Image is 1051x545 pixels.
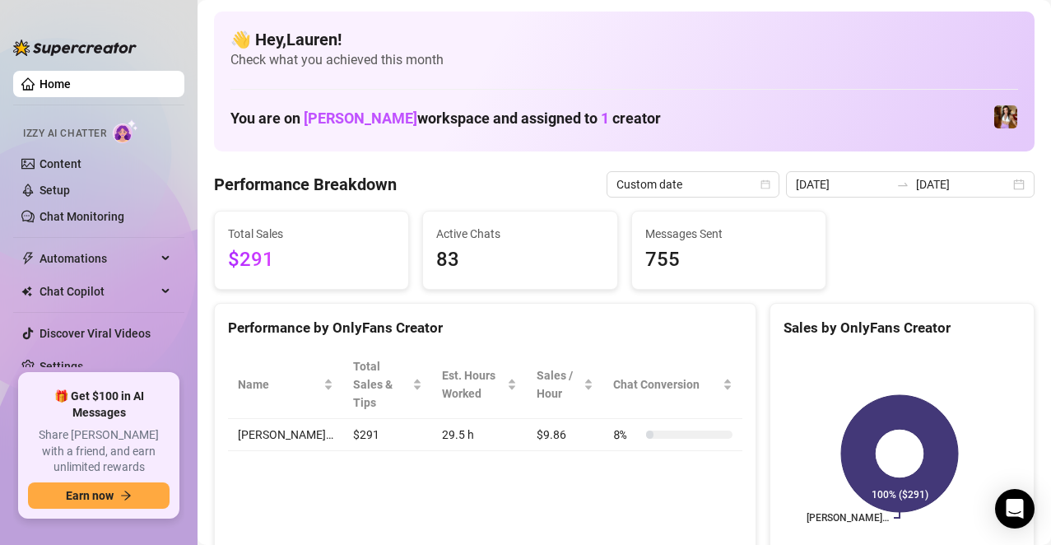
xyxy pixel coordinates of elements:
span: Izzy AI Chatter [23,126,106,142]
span: Chat Conversion [613,375,719,394]
span: Name [238,375,320,394]
span: to [896,178,909,191]
span: Automations [40,245,156,272]
span: 8 % [613,426,639,444]
span: 83 [436,245,603,276]
th: Sales / Hour [527,351,603,419]
input: Start date [796,175,890,193]
td: $9.86 [527,419,603,451]
img: Chat Copilot [21,286,32,297]
span: 1 [601,109,609,127]
div: Est. Hours Worked [442,366,504,403]
button: Earn nowarrow-right [28,482,170,509]
span: 755 [645,245,812,276]
a: Setup [40,184,70,197]
span: Active Chats [436,225,603,243]
span: [PERSON_NAME] [304,109,417,127]
h1: You are on workspace and assigned to creator [230,109,661,128]
span: swap-right [896,178,909,191]
text: [PERSON_NAME]… [807,512,889,524]
div: Sales by OnlyFans Creator [784,317,1021,339]
th: Total Sales & Tips [343,351,432,419]
a: Content [40,157,81,170]
a: Home [40,77,71,91]
h4: Performance Breakdown [214,173,397,196]
span: arrow-right [120,490,132,501]
a: Settings [40,360,83,373]
td: [PERSON_NAME]… [228,419,343,451]
td: $291 [343,419,432,451]
span: thunderbolt [21,252,35,265]
span: Messages Sent [645,225,812,243]
input: End date [916,175,1010,193]
div: Performance by OnlyFans Creator [228,317,742,339]
span: Sales / Hour [537,366,580,403]
h4: 👋 Hey, Lauren ! [230,28,1018,51]
div: Open Intercom Messenger [995,489,1035,529]
a: Discover Viral Videos [40,327,151,340]
span: $291 [228,245,395,276]
span: calendar [760,179,770,189]
span: Total Sales & Tips [353,357,409,412]
th: Name [228,351,343,419]
span: Chat Copilot [40,278,156,305]
span: Earn now [66,489,114,502]
img: Elena [994,105,1017,128]
span: Share [PERSON_NAME] with a friend, and earn unlimited rewards [28,427,170,476]
span: Total Sales [228,225,395,243]
img: logo-BBDzfeDw.svg [13,40,137,56]
span: 🎁 Get $100 in AI Messages [28,389,170,421]
th: Chat Conversion [603,351,742,419]
td: 29.5 h [432,419,527,451]
img: AI Chatter [113,119,138,143]
span: Check what you achieved this month [230,51,1018,69]
a: Chat Monitoring [40,210,124,223]
span: Custom date [616,172,770,197]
